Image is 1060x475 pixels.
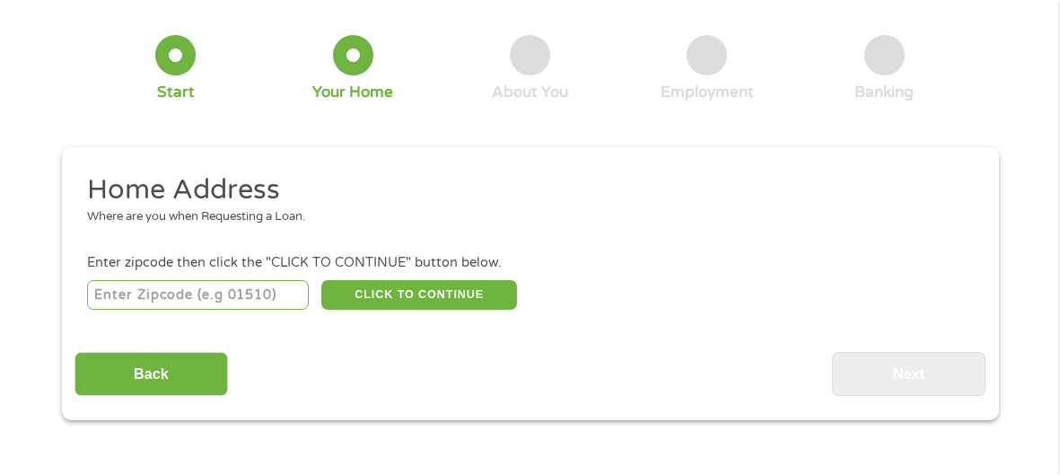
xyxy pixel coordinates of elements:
input: Enter Zipcode (e.g 01510) [87,280,309,311]
div: Employment [661,83,754,102]
button: CLICK TO CONTINUE [321,280,517,311]
div: About You [492,83,568,102]
h2: Home Address [87,172,959,208]
div: Banking [854,83,914,102]
div: Your Home [312,83,393,102]
div: Where are you when Requesting a Loan. [87,208,959,226]
div: Start [157,83,195,102]
input: Next [832,352,986,396]
input: Back [74,352,228,396]
div: Enter zipcode then click the "CLICK TO CONTINUE" button below. [87,253,972,273]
